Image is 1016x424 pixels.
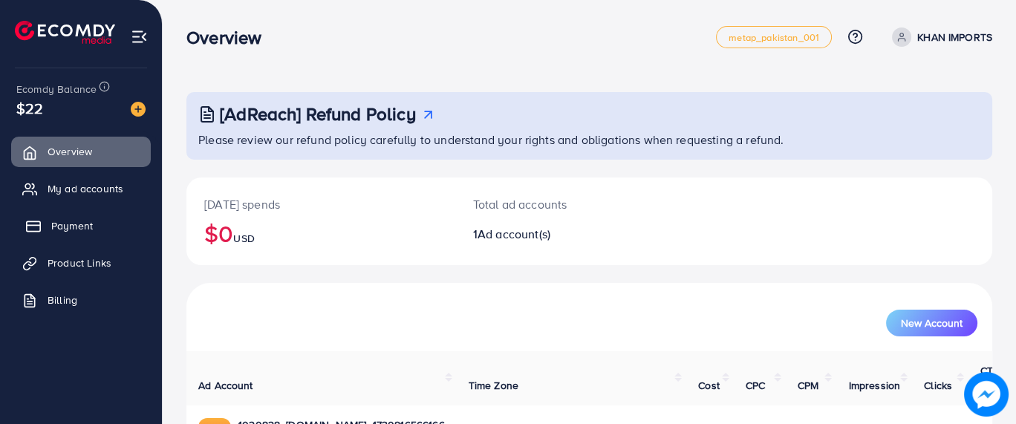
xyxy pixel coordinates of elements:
[473,227,639,241] h2: 1
[48,293,77,307] span: Billing
[716,26,832,48] a: metap_pakistan_001
[924,378,952,393] span: Clicks
[220,103,416,125] h3: [AdReach] Refund Policy
[204,219,437,247] h2: $0
[848,378,900,393] span: Impression
[11,285,151,315] a: Billing
[469,378,518,393] span: Time Zone
[48,144,92,159] span: Overview
[15,21,115,44] img: logo
[204,195,437,213] p: [DATE] spends
[917,28,992,46] p: KHAN IMPORTS
[746,378,765,393] span: CPC
[198,131,983,149] p: Please review our refund policy carefully to understand your rights and obligations when requesti...
[11,248,151,278] a: Product Links
[16,97,43,119] span: $22
[131,102,146,117] img: image
[798,378,818,393] span: CPM
[51,218,93,233] span: Payment
[901,318,963,328] span: New Account
[886,310,977,336] button: New Account
[48,255,111,270] span: Product Links
[186,27,273,48] h3: Overview
[131,28,148,45] img: menu
[198,378,253,393] span: Ad Account
[11,137,151,166] a: Overview
[473,195,639,213] p: Total ad accounts
[48,181,123,196] span: My ad accounts
[233,231,254,246] span: USD
[698,378,720,393] span: Cost
[980,363,1000,393] span: CTR (%)
[965,374,1007,415] img: image
[11,211,151,241] a: Payment
[729,33,819,42] span: metap_pakistan_001
[11,174,151,203] a: My ad accounts
[478,226,550,242] span: Ad account(s)
[16,82,97,97] span: Ecomdy Balance
[886,27,992,47] a: KHAN IMPORTS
